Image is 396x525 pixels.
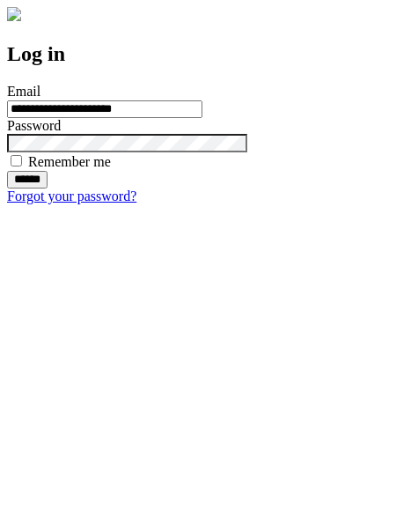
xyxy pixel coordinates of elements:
img: logo-4e3dc11c47720685a147b03b5a06dd966a58ff35d612b21f08c02c0306f2b779.png [7,7,21,21]
label: Email [7,84,40,99]
a: Forgot your password? [7,189,136,203]
label: Password [7,118,61,133]
label: Remember me [28,154,111,169]
h2: Log in [7,42,389,66]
